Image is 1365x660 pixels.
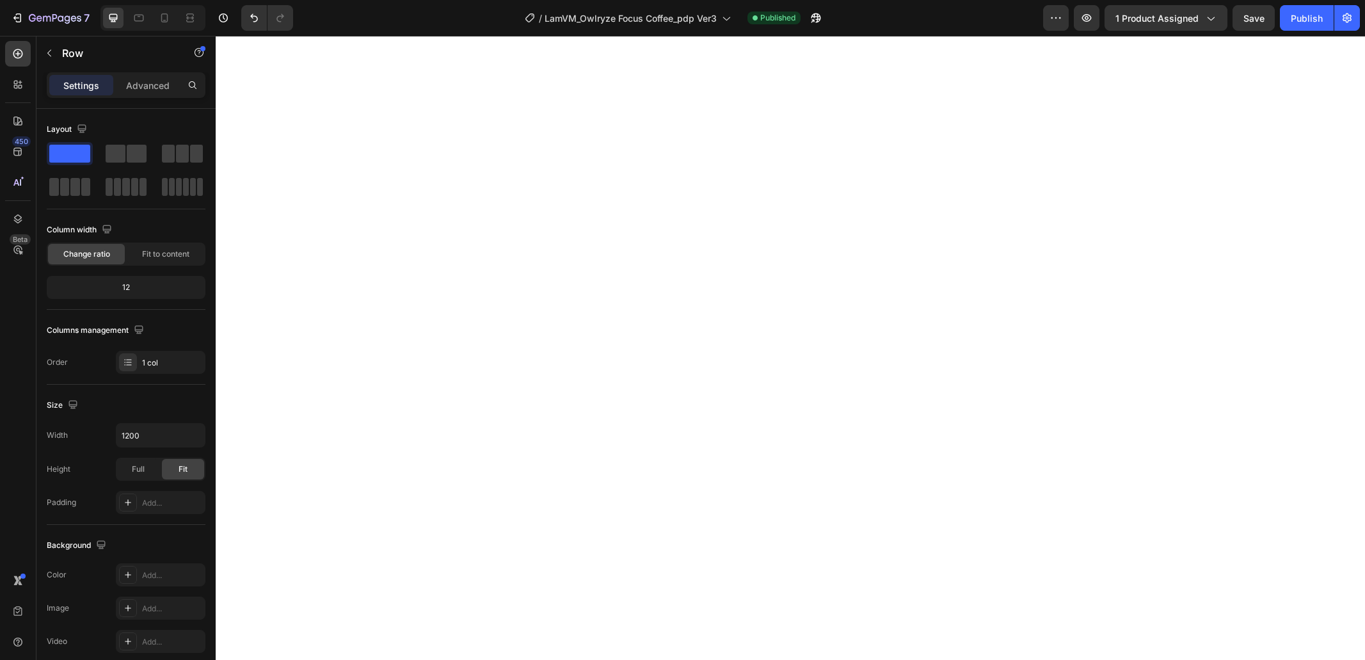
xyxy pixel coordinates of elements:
[1243,13,1265,24] span: Save
[1321,597,1352,628] iframe: Intercom live chat
[1233,5,1275,31] button: Save
[47,497,76,508] div: Padding
[84,10,90,26] p: 7
[47,602,69,614] div: Image
[545,12,717,25] span: LamVM_Owlryze Focus Coffee_pdp Ver3
[12,136,31,147] div: 450
[63,79,99,92] p: Settings
[47,121,90,138] div: Layout
[47,397,81,414] div: Size
[142,636,202,648] div: Add...
[142,248,189,260] span: Fit to content
[47,636,67,647] div: Video
[1115,12,1199,25] span: 1 product assigned
[539,12,542,25] span: /
[760,12,795,24] span: Published
[216,36,1365,660] iframe: Design area
[47,463,70,475] div: Height
[49,278,203,296] div: 12
[126,79,170,92] p: Advanced
[142,570,202,581] div: Add...
[142,357,202,369] div: 1 col
[1105,5,1227,31] button: 1 product assigned
[63,248,110,260] span: Change ratio
[62,45,171,61] p: Row
[47,322,147,339] div: Columns management
[1291,12,1323,25] div: Publish
[10,234,31,245] div: Beta
[142,497,202,509] div: Add...
[47,357,68,368] div: Order
[5,5,95,31] button: 7
[47,430,68,441] div: Width
[47,221,115,239] div: Column width
[241,5,293,31] div: Undo/Redo
[47,537,109,554] div: Background
[142,603,202,615] div: Add...
[132,463,145,475] span: Full
[1280,5,1334,31] button: Publish
[47,569,67,581] div: Color
[179,463,188,475] span: Fit
[116,424,205,447] input: Auto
